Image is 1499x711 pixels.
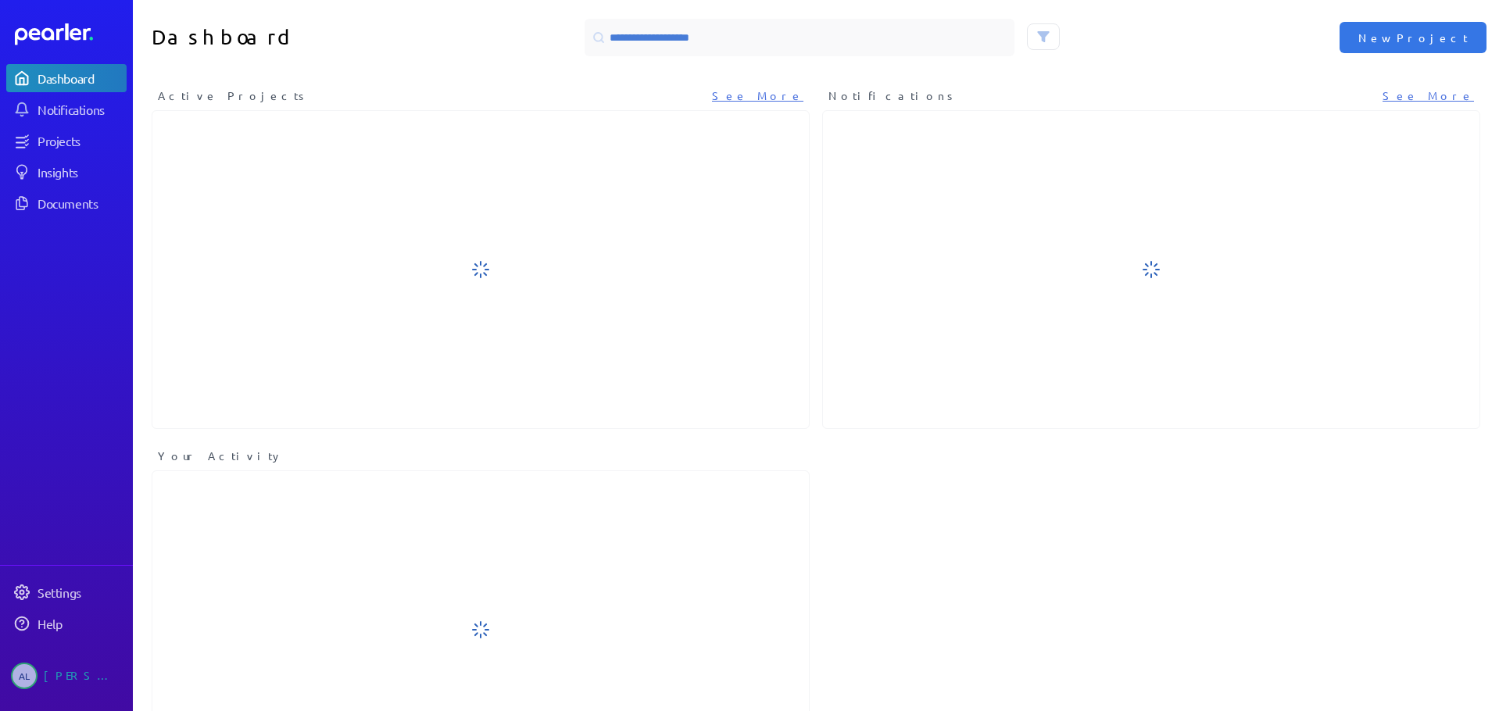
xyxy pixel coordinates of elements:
a: Help [6,609,127,638]
div: Dashboard [38,70,125,86]
a: Notifications [6,95,127,123]
div: Insights [38,164,125,180]
a: See More [1383,88,1474,104]
a: Projects [6,127,127,155]
span: New Project [1358,30,1468,45]
div: Projects [38,133,125,148]
a: Insights [6,158,127,186]
span: Active Projects [158,88,309,104]
a: Dashboard [15,23,127,45]
div: Help [38,616,125,631]
div: Documents [38,195,125,211]
a: Dashboard [6,64,127,92]
a: Settings [6,578,127,606]
span: Notifications [828,88,958,104]
h1: Dashboard [152,19,474,56]
div: Settings [38,584,125,600]
div: Notifications [38,102,125,117]
span: Your Activity [158,448,284,464]
div: [PERSON_NAME] [44,663,122,689]
span: Alex Lupish [11,663,38,689]
button: New Project [1340,22,1486,53]
a: Documents [6,189,127,217]
a: AL[PERSON_NAME] [6,656,127,695]
a: See More [712,88,803,104]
